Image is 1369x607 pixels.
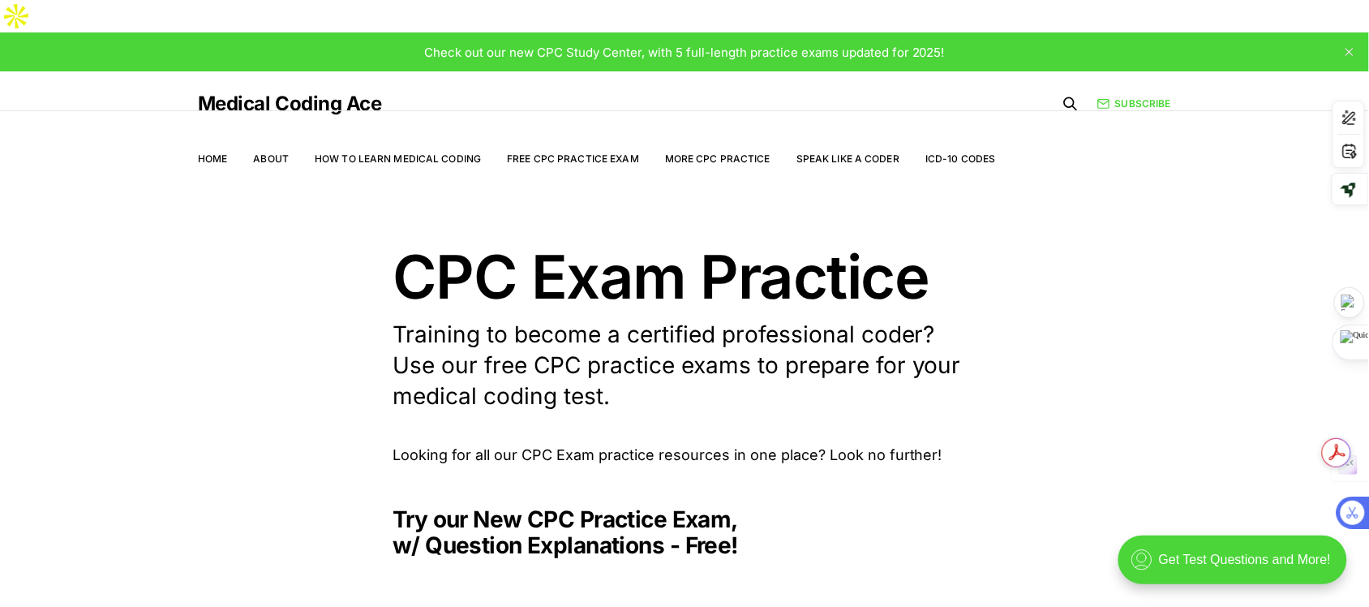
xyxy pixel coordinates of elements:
[796,153,899,165] a: Speak Like a Coder
[393,247,976,307] h1: CPC Exam Practice
[198,94,381,114] a: Medical Coding Ace
[665,153,770,165] a: More CPC Practice
[424,45,945,60] span: Check out our new CPC Study Center, with 5 full-length practice exams updated for 2025!
[253,153,289,165] a: About
[393,320,976,411] p: Training to become a certified professional coder? Use our free CPC practice exams to prepare for...
[393,444,976,467] p: Looking for all our CPC Exam practice resources in one place? Look no further!
[1105,527,1369,607] iframe: portal-trigger
[198,153,227,165] a: Home
[393,506,976,558] h2: Try our New CPC Practice Exam, w/ Question Explanations - Free!
[1337,39,1363,65] button: close
[315,153,481,165] a: How to Learn Medical Coding
[1097,96,1171,111] a: Subscribe
[507,153,639,165] a: Free CPC Practice Exam
[925,153,995,165] a: ICD-10 Codes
